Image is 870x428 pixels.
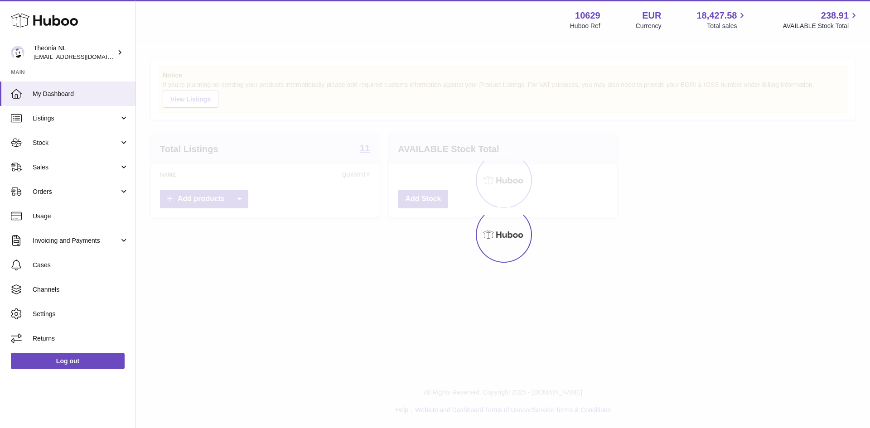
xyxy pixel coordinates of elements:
[33,139,119,147] span: Stock
[33,285,129,294] span: Channels
[783,22,859,30] span: AVAILABLE Stock Total
[821,10,849,22] span: 238.91
[33,90,129,98] span: My Dashboard
[33,212,129,221] span: Usage
[696,10,737,22] span: 18,427.58
[33,163,119,172] span: Sales
[575,10,600,22] strong: 10629
[707,22,747,30] span: Total sales
[33,334,129,343] span: Returns
[34,44,115,61] div: Theonia NL
[636,22,662,30] div: Currency
[783,10,859,30] a: 238.91 AVAILABLE Stock Total
[570,22,600,30] div: Huboo Ref
[34,53,133,60] span: [EMAIL_ADDRESS][DOMAIN_NAME]
[11,46,24,59] img: info@wholesomegoods.eu
[33,236,119,245] span: Invoicing and Payments
[33,188,119,196] span: Orders
[642,10,661,22] strong: EUR
[11,353,125,369] a: Log out
[33,114,119,123] span: Listings
[33,261,129,269] span: Cases
[696,10,747,30] a: 18,427.58 Total sales
[33,310,129,318] span: Settings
